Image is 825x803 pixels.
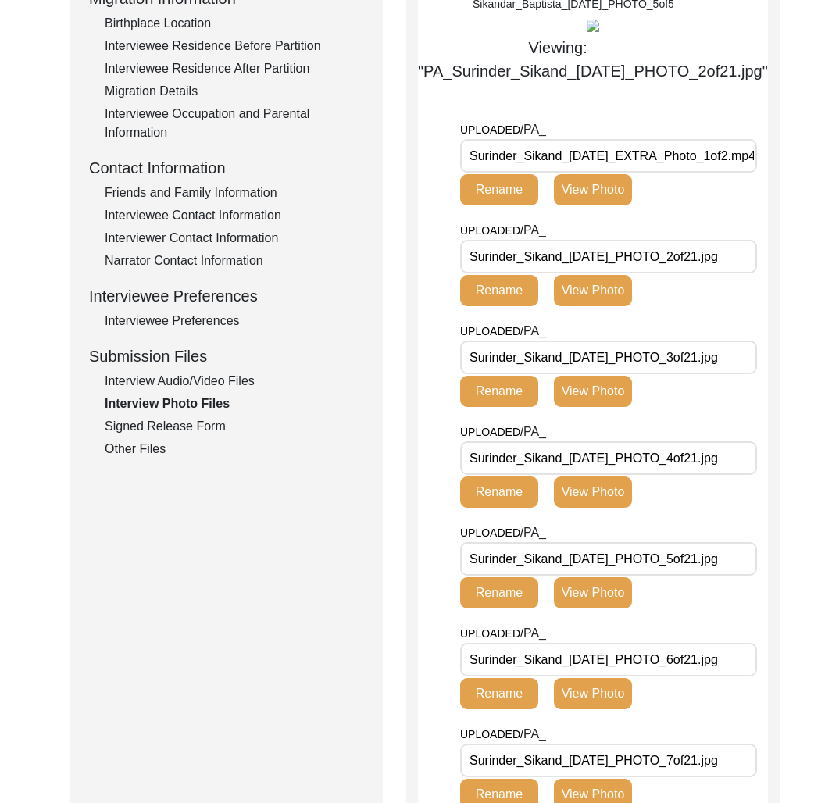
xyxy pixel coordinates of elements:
div: Interviewee Preferences [105,312,364,330]
span: PA_ [523,425,546,438]
span: UPLOADED/ [460,526,523,539]
span: UPLOADED/ [460,123,523,136]
button: Rename [460,678,538,709]
div: Narrator Contact Information [105,252,364,270]
div: Viewing: "PA_Surinder_Sikand_[DATE]_PHOTO_2of21.jpg" [418,36,698,83]
div: Friends and Family Information [105,184,364,202]
button: View Photo [554,577,632,608]
div: Signed Release Form [105,417,364,436]
button: View Photo [554,275,632,306]
span: UPLOADED/ [460,728,523,741]
span: UPLOADED/ [460,224,523,237]
div: Submission Files [89,344,364,368]
button: View Photo [554,174,632,205]
button: Rename [460,476,538,508]
button: Rename [460,577,538,608]
div: Interviewee Residence Before Partition [105,37,364,55]
span: PA_ [523,626,546,640]
button: View Photo [554,476,632,508]
span: PA_ [523,727,546,741]
div: Other Files [105,440,364,459]
button: Rename [460,376,538,407]
button: Rename [460,275,538,306]
div: Contact Information [89,156,364,180]
span: UPLOADED/ [460,627,523,640]
span: PA_ [523,324,546,337]
div: Migration Details [105,82,364,101]
span: UPLOADED/ [460,426,523,438]
span: UPLOADED/ [460,325,523,337]
div: Interviewee Residence After Partition [105,59,364,78]
div: Interview Photo Files [105,394,364,413]
button: Rename [460,174,538,205]
span: PA_ [523,526,546,539]
div: Interviewer Contact Information [105,229,364,248]
div: Birthplace Location [105,14,364,33]
button: View Photo [554,376,632,407]
div: Interview Audio/Video Files [105,372,364,391]
span: PA_ [523,223,546,237]
div: Interviewee Preferences [89,284,364,308]
img: PA_Surinder_Sikand_07-23-2025_PHOTO_2of21.jpg [587,20,599,32]
div: Interviewee Contact Information [105,206,364,225]
button: View Photo [554,678,632,709]
div: Interviewee Occupation and Parental Information [105,105,364,142]
span: PA_ [523,123,546,136]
